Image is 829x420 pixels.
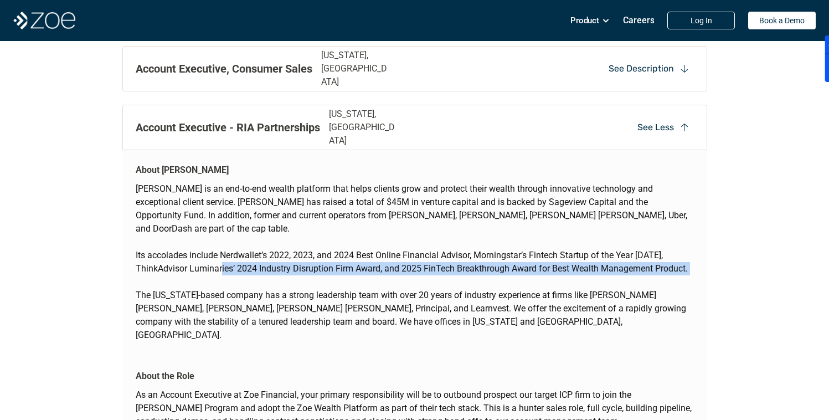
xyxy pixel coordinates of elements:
[321,49,392,89] p: [US_STATE], [GEOGRAPHIC_DATA]
[609,63,674,75] p: See Description
[570,12,599,29] p: Product
[329,107,399,147] p: [US_STATE], [GEOGRAPHIC_DATA]
[136,289,694,342] p: The [US_STATE]-based company has a strong leadership team with over 20 years of industry experien...
[748,12,816,29] a: Book a Demo
[136,249,694,289] p: Its accolades include Nerdwallet’s 2022, 2023, and 2024 Best Online Financial Advisor, Morningsta...
[136,182,694,249] p: [PERSON_NAME] is an end-to-end wealth platform that helps clients grow and protect their wealth t...
[759,16,805,25] p: Book a Demo
[136,121,320,134] a: Account Executive - RIA Partnerships
[136,163,229,177] p: About [PERSON_NAME]
[667,12,735,29] a: Log In
[623,15,655,25] p: Careers
[691,16,712,25] p: Log In
[136,60,312,77] p: Account Executive, Consumer Sales
[637,121,674,134] p: See Less
[136,370,194,383] p: About the Role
